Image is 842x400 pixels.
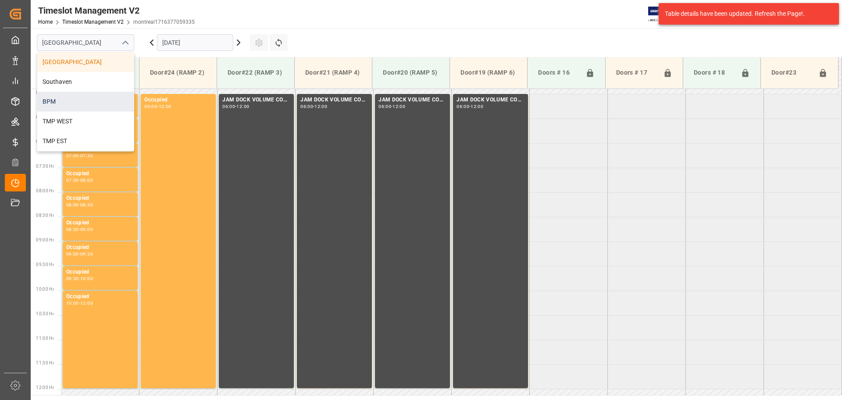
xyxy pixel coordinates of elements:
[235,105,236,108] div: -
[36,336,54,341] span: 11:00 Hr
[80,252,93,256] div: 09:30
[66,292,134,301] div: Occupied
[66,203,79,207] div: 08:00
[62,19,124,25] a: Timeslot Management V2
[38,19,53,25] a: Home
[36,139,54,144] span: 07:00 Hr
[314,105,327,108] div: 12:00
[648,7,678,22] img: Exertis%20JAM%20-%20Email%20Logo.jpg_1722504956.jpg
[457,65,520,81] div: Door#19 (RAMP 6)
[144,96,212,105] div: Occupied
[144,105,157,108] div: 06:00
[535,65,582,81] div: Doors # 16
[378,96,446,105] div: JAM DOCK VOLUME CONTROL
[66,277,79,281] div: 09:30
[392,105,405,108] div: 12:00
[36,188,54,193] span: 08:00 Hr
[38,4,195,17] div: Timeslot Management V2
[37,131,134,151] div: TMP EST
[79,252,80,256] div: -
[66,243,134,252] div: Occupied
[690,65,737,81] div: Doors # 18
[768,65,815,81] div: Door#23
[66,178,79,182] div: 07:30
[66,219,134,227] div: Occupied
[80,301,93,305] div: 12:00
[79,203,80,207] div: -
[224,65,287,81] div: Door#22 (RAMP 3)
[66,268,134,277] div: Occupied
[79,178,80,182] div: -
[300,96,368,105] div: JAM DOCK VOLUME CONTROL
[313,105,314,108] div: -
[471,105,483,108] div: 12:00
[66,154,79,158] div: 07:00
[66,301,79,305] div: 10:00
[80,154,93,158] div: 07:30
[79,277,80,281] div: -
[80,227,93,231] div: 09:00
[80,277,93,281] div: 10:00
[36,90,54,95] span: 06:00 Hr
[37,92,134,112] div: BPM
[66,227,79,231] div: 08:30
[80,178,93,182] div: 08:00
[36,360,54,365] span: 11:30 Hr
[157,105,158,108] div: -
[300,105,313,108] div: 06:00
[36,311,54,316] span: 10:30 Hr
[37,52,134,72] div: [GEOGRAPHIC_DATA]
[378,105,391,108] div: 06:00
[37,34,134,51] input: Type to search/select
[469,105,471,108] div: -
[36,238,54,242] span: 09:00 Hr
[391,105,392,108] div: -
[79,301,80,305] div: -
[222,96,290,105] div: JAM DOCK VOLUME CONTROL
[66,169,134,178] div: Occupied
[80,203,93,207] div: 08:30
[36,213,54,218] span: 08:30 Hr
[36,385,54,390] span: 12:00 Hr
[157,34,233,51] input: DD.MM.YYYY
[79,227,80,231] div: -
[66,252,79,256] div: 09:00
[37,112,134,131] div: TMP WEST
[236,105,249,108] div: 12:00
[118,36,131,50] button: close menu
[665,9,826,18] div: Table details have been updated. Refresh the Page!.
[159,105,171,108] div: 12:00
[146,65,210,81] div: Door#24 (RAMP 2)
[457,105,469,108] div: 06:00
[79,154,80,158] div: -
[302,65,365,81] div: Door#21 (RAMP 4)
[37,72,134,92] div: Southaven
[66,194,134,203] div: Occupied
[613,65,660,81] div: Doors # 17
[379,65,442,81] div: Door#20 (RAMP 5)
[36,164,54,169] span: 07:30 Hr
[457,96,524,105] div: JAM DOCK VOLUME CONTROL
[36,262,54,267] span: 09:30 Hr
[36,287,54,292] span: 10:00 Hr
[36,115,54,119] span: 06:30 Hr
[222,105,235,108] div: 06:00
